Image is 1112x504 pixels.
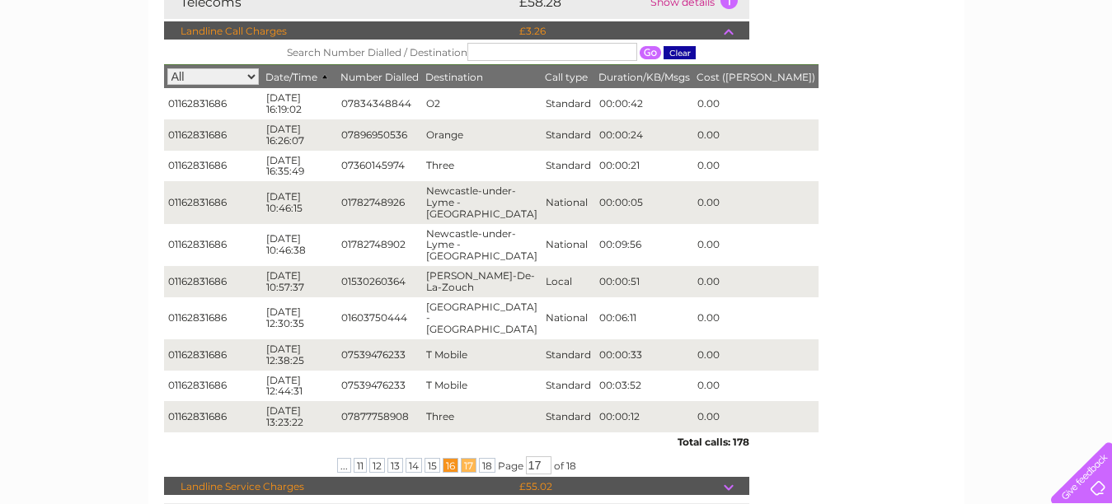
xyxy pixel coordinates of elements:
td: Standard [542,119,595,151]
a: Energy [863,70,899,82]
td: 00:00:05 [595,181,693,223]
td: Local [542,266,595,297]
div: Clear Business is a trading name of Verastar Limited (registered in [GEOGRAPHIC_DATA] No. 3667643... [167,9,946,80]
td: Standard [542,88,595,119]
td: 0.00 [693,224,819,266]
span: 12 [369,458,385,473]
span: 17 [461,458,476,473]
td: 01162831686 [164,181,262,223]
td: 01162831686 [164,401,262,432]
td: [DATE] 16:26:07 [262,119,337,151]
span: 11 [354,458,367,473]
a: Water [822,70,853,82]
td: Standard [542,339,595,371]
td: 07877758908 [337,401,422,432]
img: logo.png [39,43,123,93]
td: 0.00 [693,371,819,402]
td: [GEOGRAPHIC_DATA] - [GEOGRAPHIC_DATA] [422,297,542,339]
span: Number Dialled [340,71,419,83]
td: T Mobile [422,371,542,402]
span: 16 [443,458,458,473]
span: 15 [425,458,440,473]
td: Three [422,151,542,182]
span: of [554,460,564,472]
td: 01162831686 [164,119,262,151]
span: Call type [545,71,588,83]
td: 07539476233 [337,371,422,402]
td: Orange [422,119,542,151]
a: Contact [1002,70,1043,82]
td: National [542,181,595,223]
td: Newcastle-under-Lyme - [GEOGRAPHIC_DATA] [422,181,542,223]
td: 01162831686 [164,88,262,119]
a: 0333 014 3131 [801,8,915,29]
td: 00:00:12 [595,401,693,432]
td: O2 [422,88,542,119]
td: [PERSON_NAME]-De-La-Zouch [422,266,542,297]
td: 01782748902 [337,224,422,266]
td: 0.00 [693,339,819,371]
td: [DATE] 13:23:22 [262,401,337,432]
td: 0.00 [693,119,819,151]
td: 01603750444 [337,297,422,339]
td: [DATE] 10:46:38 [262,224,337,266]
td: 01782748926 [337,181,422,223]
td: 00:00:24 [595,119,693,151]
div: Total calls: 178 [164,432,749,448]
span: Duration/KB/Msgs [598,71,690,83]
td: [DATE] 10:57:37 [262,266,337,297]
td: 01162831686 [164,224,262,266]
a: Log out [1058,70,1096,82]
td: 07834348844 [337,88,422,119]
a: Telecoms [909,70,959,82]
span: 18 [566,460,576,472]
td: 01162831686 [164,151,262,182]
span: 14 [406,458,422,473]
td: 00:06:11 [595,297,693,339]
td: Landline Call Charges [164,21,515,41]
td: Newcastle-under-Lyme - [GEOGRAPHIC_DATA] [422,224,542,266]
td: Standard [542,151,595,182]
td: 01162831686 [164,266,262,297]
td: 00:00:33 [595,339,693,371]
td: Landline Service Charges [164,477,515,497]
span: Destination [425,71,483,83]
a: Blog [969,70,992,82]
td: 07896950536 [337,119,422,151]
td: 00:03:52 [595,371,693,402]
th: Search Number Dialled / Destination [164,40,819,65]
span: Cost ([PERSON_NAME]) [697,71,815,83]
td: 00:00:21 [595,151,693,182]
td: 00:09:56 [595,224,693,266]
td: [DATE] 16:19:02 [262,88,337,119]
span: 18 [479,458,495,473]
span: Date/Time [265,71,334,83]
td: 00:00:42 [595,88,693,119]
td: 0.00 [693,151,819,182]
td: £55.02 [515,477,724,497]
td: Standard [542,371,595,402]
td: 07360145974 [337,151,422,182]
td: [DATE] 16:35:49 [262,151,337,182]
td: 0.00 [693,181,819,223]
td: 01162831686 [164,297,262,339]
td: 0.00 [693,401,819,432]
td: Standard [542,401,595,432]
td: T Mobile [422,339,542,371]
td: [DATE] 12:30:35 [262,297,337,339]
td: Three [422,401,542,432]
td: National [542,224,595,266]
span: Page [498,460,523,472]
td: 0.00 [693,297,819,339]
td: [DATE] 12:44:31 [262,371,337,402]
td: 07539476233 [337,339,422,371]
td: National [542,297,595,339]
td: 01530260364 [337,266,422,297]
td: [DATE] 12:38:25 [262,339,337,371]
span: ... [337,458,351,473]
td: £3.26 [515,21,724,41]
td: 0.00 [693,88,819,119]
td: 0.00 [693,266,819,297]
td: 01162831686 [164,371,262,402]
